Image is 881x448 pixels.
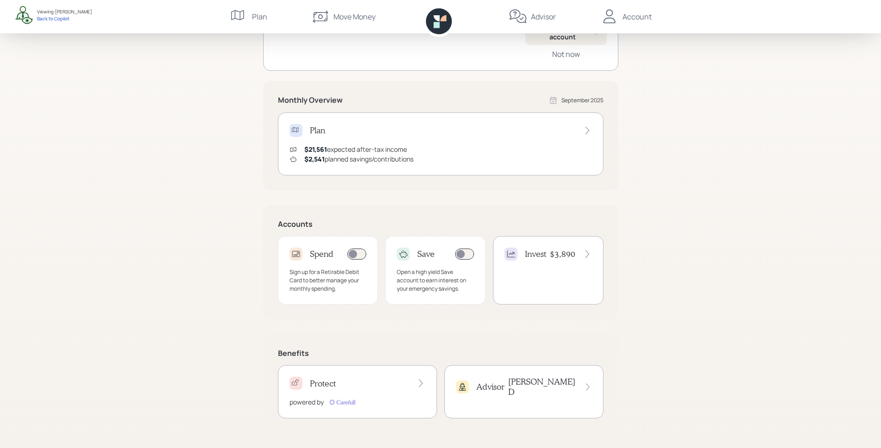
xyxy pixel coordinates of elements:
[476,382,505,392] h4: Advisor
[37,15,92,22] div: Back to Copilot
[531,11,556,22] div: Advisor
[397,268,474,293] div: Open a high yield Save account to earn interest on your emergency savings.
[304,144,407,154] div: expected after-tax income
[304,145,327,154] span: $21,561
[622,11,652,22] div: Account
[304,154,413,164] div: planned savings/contributions
[278,96,343,105] h5: Monthly Overview
[290,397,324,407] div: powered by
[278,349,604,358] h5: Benefits
[310,379,336,389] h4: Protect
[417,249,435,259] h4: Save
[37,8,92,15] div: Viewing: [PERSON_NAME]
[310,125,325,136] h4: Plan
[552,49,580,59] div: Not now
[304,155,325,163] span: $2,541
[278,220,604,229] h5: Accounts
[525,249,546,259] h4: Invest
[550,249,575,259] h4: $3,890
[561,96,604,105] div: September 2025
[290,268,367,293] div: Sign up for a Retirable Debit Card to better manage your monthly spending.
[508,377,576,397] h4: [PERSON_NAME] D
[310,249,333,259] h4: Spend
[333,11,376,22] div: Move Money
[327,398,357,407] img: carefull-M2HCGCDH.digested.png
[252,11,267,22] div: Plan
